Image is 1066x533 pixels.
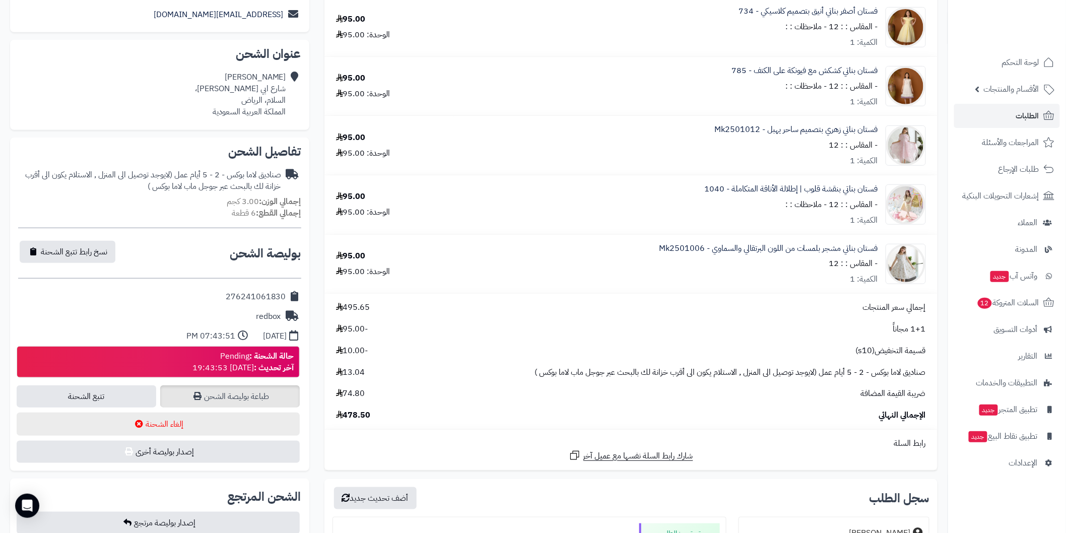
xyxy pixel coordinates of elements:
span: الإجمالي النهائي [879,410,926,421]
div: الكمية: 1 [850,37,878,48]
a: طباعة بوليصة الشحن [160,385,300,408]
a: السلات المتروكة12 [954,291,1060,315]
h3: سجل الطلب [870,492,929,504]
a: فستان بناتي كشكش مع فيونكة على الكتف - 785 [731,65,878,77]
div: الكمية: 1 [850,215,878,226]
strong: حالة الشحنة : [249,350,294,362]
div: الوحدة: 95.00 [336,207,390,218]
img: logo-2.png [997,27,1056,48]
small: - ملاحظات : : [785,21,827,33]
span: السلات المتروكة [977,296,1039,310]
span: إشعارات التحويلات البنكية [963,189,1039,203]
small: 3.00 كجم [227,195,301,208]
button: إصدار بوليصة أخرى [17,441,300,463]
span: -95.00 [336,323,368,335]
a: وآتس آبجديد [954,264,1060,288]
div: 95.00 [336,132,366,144]
small: - ملاحظات : : [785,80,827,92]
div: 95.00 [336,191,366,203]
span: 478.50 [336,410,371,421]
span: جديد [969,431,987,442]
span: التقارير [1019,349,1038,363]
a: التطبيقات والخدمات [954,371,1060,395]
div: رابط السلة [328,438,934,449]
span: وآتس آب [989,269,1038,283]
div: 276241061830 [226,291,286,303]
div: redbox [256,311,281,322]
a: تتبع الشحنة [17,385,156,408]
span: أدوات التسويق [994,322,1038,337]
span: 1+1 مجاناً [893,323,926,335]
img: 1739126208-IMG_7324-90x90.jpeg [886,125,925,166]
h2: عنوان الشحن [18,48,301,60]
span: 12 [978,298,992,309]
a: شارك رابط السلة نفسها مع عميل آخر [569,449,693,462]
span: التطبيقات والخدمات [976,376,1038,390]
strong: إجمالي القطع: [256,207,301,219]
div: الكمية: 1 [850,274,878,285]
h2: الشحن المرتجع [227,491,301,503]
img: 1739175414-IMG_7265-90x90.jpeg [886,244,925,284]
div: الكمية: 1 [850,155,878,167]
button: نسخ رابط تتبع الشحنة [20,241,115,263]
small: - ملاحظات : : [785,198,827,211]
img: 1757260580-IMG_0696%20(1)-90x90.jpeg [886,184,925,225]
h2: تفاصيل الشحن [18,146,301,158]
a: تطبيق نقاط البيعجديد [954,424,1060,448]
small: 6 قطعة [232,207,301,219]
span: تطبيق نقاط البيع [968,429,1038,443]
button: أضف تحديث جديد [334,487,417,509]
div: الوحدة: 95.00 [336,148,390,159]
span: المراجعات والأسئلة [982,136,1039,150]
span: 495.65 [336,302,370,313]
span: الأقسام والمنتجات [984,82,1039,96]
div: الوحدة: 95.00 [336,88,390,100]
a: تطبيق المتجرجديد [954,397,1060,422]
div: 95.00 [336,73,366,84]
span: تطبيق المتجر [978,403,1038,417]
h2: بوليصة الشحن [230,247,301,259]
small: - المقاس : : 12 [829,80,878,92]
strong: آخر تحديث : [254,362,294,374]
span: شارك رابط السلة نفسها مع عميل آخر [583,450,693,462]
a: [EMAIL_ADDRESS][DOMAIN_NAME] [154,9,284,21]
span: ضريبة القيمة المضافة [861,388,926,399]
strong: إجمالي الوزن: [259,195,301,208]
a: الإعدادات [954,451,1060,475]
a: فستان بناتي زهري بتصميم ساحر يهبل - Mk2501012 [714,124,878,136]
a: لوحة التحكم [954,50,1060,75]
a: فستان بناتي مشجر بلمسات من اللون البرتقالي والسماوي - Mk2501006 [659,243,878,254]
img: 1732990328-IMG_%D9%A2%D9%A0%D9%A2%D9%A4%D9%A1%D9%A2%D9%A0%D9%A1_%D9%A0%D9%A2%D9%A0%D9%A8%D9%A5%D9... [886,7,925,47]
span: طلبات الإرجاع [998,162,1039,176]
span: نسخ رابط تتبع الشحنة [41,246,107,258]
div: الوحدة: 95.00 [336,266,390,278]
span: 74.80 [336,388,365,399]
a: التقارير [954,344,1060,368]
img: 1733066871-IMG_%D9%A2%D9%A0%D9%A2%D9%A4%D9%A1%D9%A2%D9%A0%D9%A1_%D9%A2%D9%A3%D9%A2%D9%A4%D9%A2%D9... [886,66,925,106]
a: طلبات الإرجاع [954,157,1060,181]
div: [PERSON_NAME] شارع ابي [PERSON_NAME]، السلام، الرياض المملكة العربية السعودية [195,72,286,117]
a: المدونة [954,237,1060,261]
div: صناديق لاما بوكس - 2 - 5 أيام عمل (لايوجد توصيل الى المنزل , الاستلام يكون الى أقرب خزانة لك بالب... [18,169,281,192]
span: جديد [990,271,1009,282]
small: - المقاس : : 12 [829,257,878,270]
a: إشعارات التحويلات البنكية [954,184,1060,208]
span: -10.00 [336,345,368,357]
a: فستان بناتي بنقشة قلوب | إطلالة الأناقة المتكاملة - 1040 [704,183,878,195]
a: المراجعات والأسئلة [954,130,1060,155]
div: Open Intercom Messenger [15,494,39,518]
a: أدوات التسويق [954,317,1060,342]
span: صناديق لاما بوكس - 2 - 5 أيام عمل (لايوجد توصيل الى المنزل , الاستلام يكون الى أقرب خزانة لك بالب... [535,367,926,378]
span: قسيمة التخفيض(s10) [856,345,926,357]
div: الوحدة: 95.00 [336,29,390,41]
div: [DATE] [263,330,287,342]
button: إلغاء الشحنة [17,413,300,436]
span: المدونة [1016,242,1038,256]
span: الإعدادات [1009,456,1038,470]
a: العملاء [954,211,1060,235]
span: لوحة التحكم [1002,55,1039,70]
span: الطلبات [1016,109,1039,123]
a: الطلبات [954,104,1060,128]
span: 13.04 [336,367,365,378]
div: 07:43:51 PM [186,330,235,342]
